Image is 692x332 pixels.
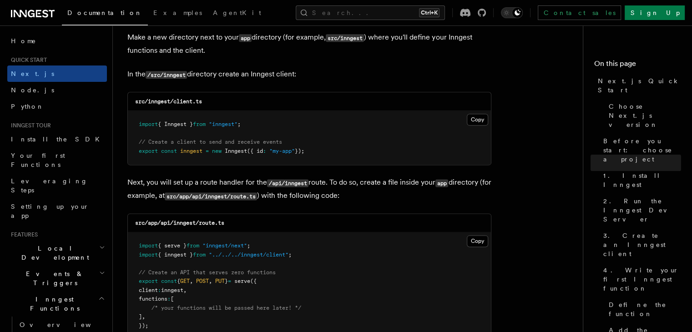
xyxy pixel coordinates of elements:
a: Documentation [62,3,148,25]
span: ] [139,313,142,320]
code: /src/inngest [146,71,187,79]
span: ; [237,121,241,127]
span: Next.js [11,70,54,77]
code: src/app/api/inngest/route.ts [135,220,224,226]
span: "my-app" [269,148,295,154]
span: Inngest [225,148,247,154]
span: [ [171,296,174,302]
span: Leveraging Steps [11,177,88,194]
span: AgentKit [213,9,261,16]
button: Search...Ctrl+K [296,5,445,20]
button: Toggle dark mode [501,7,523,18]
a: Sign Up [625,5,685,20]
span: Events & Triggers [7,269,99,287]
span: = [228,278,231,284]
code: /api/inngest [267,179,308,187]
button: Inngest Functions [7,291,107,317]
span: Documentation [67,9,142,16]
span: : [263,148,266,154]
a: Before you start: choose a project [600,133,681,167]
code: src/app/api/inngest/route.ts [165,192,257,200]
span: }); [295,148,304,154]
span: 1. Install Inngest [603,171,681,189]
a: Node.js [7,82,107,98]
span: inngest [161,287,183,293]
span: ({ id [247,148,263,154]
a: 3. Create an Inngest client [600,227,681,262]
span: , [190,278,193,284]
button: Local Development [7,240,107,266]
span: { [177,278,180,284]
span: Node.js [11,86,54,94]
span: Local Development [7,244,99,262]
span: { inngest } [158,252,193,258]
span: Overview [20,321,113,328]
span: import [139,252,158,258]
span: from [193,252,206,258]
span: /* your functions will be passed here later! */ [152,305,301,311]
span: ; [288,252,292,258]
span: Setting up your app [11,203,89,219]
span: GET [180,278,190,284]
span: "inngest" [209,121,237,127]
span: from [193,121,206,127]
span: "../../../inngest/client" [209,252,288,258]
a: Leveraging Steps [7,173,107,198]
a: Define the function [605,297,681,322]
span: import [139,242,158,249]
span: : [167,296,171,302]
a: Contact sales [538,5,621,20]
a: 1. Install Inngest [600,167,681,193]
button: Copy [467,235,488,247]
span: 3. Create an Inngest client [603,231,681,258]
span: // Create an API that serves zero functions [139,269,276,276]
span: } [225,278,228,284]
span: "inngest/next" [202,242,247,249]
a: Next.js Quick Start [594,73,681,98]
p: Make a new directory next to your directory (for example, ) where you'll define your Inngest func... [127,31,491,57]
span: new [212,148,222,154]
span: // Create a client to send and receive events [139,139,282,145]
p: Next, you will set up a route handler for the route. To do so, create a file inside your director... [127,176,491,202]
span: , [183,287,187,293]
a: Install the SDK [7,131,107,147]
span: export [139,148,158,154]
span: }); [139,322,148,329]
code: app [239,34,252,42]
code: src/inngest [326,34,364,42]
span: functions [139,296,167,302]
a: 4. Write your first Inngest function [600,262,681,297]
span: inngest [180,148,202,154]
span: Inngest Functions [7,295,98,313]
a: Examples [148,3,207,25]
a: Home [7,33,107,49]
code: src/inngest/client.ts [135,98,202,105]
span: 2. Run the Inngest Dev Server [603,196,681,224]
span: Inngest tour [7,122,51,129]
a: Setting up your app [7,198,107,224]
span: serve [234,278,250,284]
span: import [139,121,158,127]
p: In the directory create an Inngest client: [127,68,491,81]
span: POST [196,278,209,284]
code: app [435,179,448,187]
button: Copy [467,114,488,126]
span: Install the SDK [11,136,105,143]
span: 4. Write your first Inngest function [603,266,681,293]
span: Your first Functions [11,152,65,168]
span: Python [11,103,44,110]
span: Home [11,36,36,45]
span: PUT [215,278,225,284]
span: client [139,287,158,293]
span: Before you start: choose a project [603,136,681,164]
a: Next.js [7,65,107,82]
span: , [142,313,145,320]
span: const [161,278,177,284]
span: export [139,278,158,284]
span: Next.js Quick Start [598,76,681,95]
span: { Inngest } [158,121,193,127]
a: Your first Functions [7,147,107,173]
span: Choose Next.js version [609,102,681,129]
a: AgentKit [207,3,267,25]
a: Python [7,98,107,115]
